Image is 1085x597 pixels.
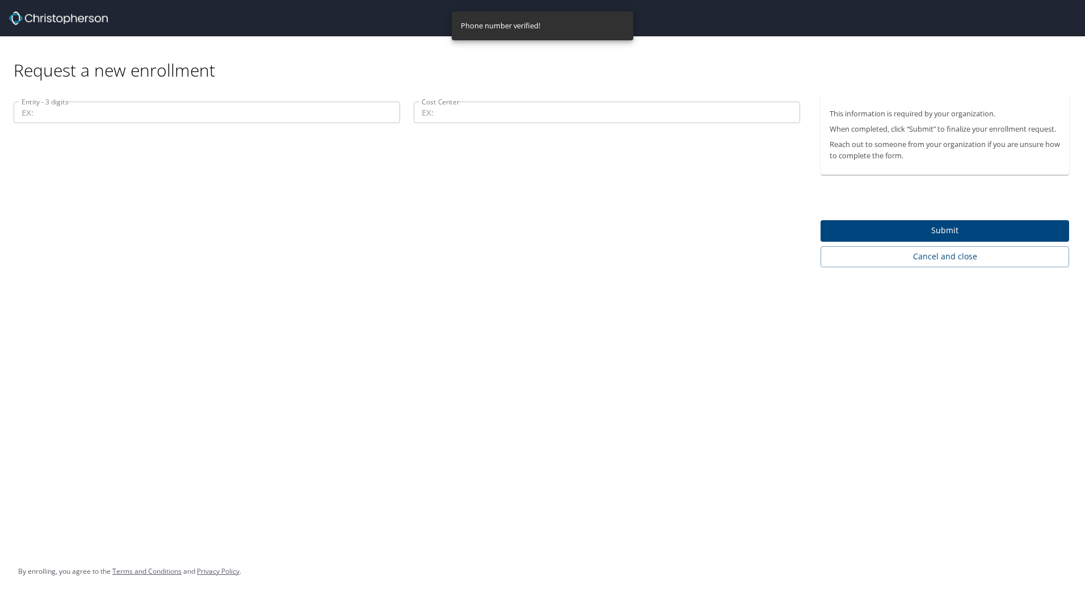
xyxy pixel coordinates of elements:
p: When completed, click “Submit” to finalize your enrollment request. [830,124,1060,134]
p: Reach out to someone from your organization if you are unsure how to complete the form. [830,139,1060,161]
button: Cancel and close [821,246,1069,267]
img: cbt logo [9,11,108,25]
a: Privacy Policy [197,566,239,576]
input: EX: [414,102,800,123]
div: Request a new enrollment [14,36,1078,81]
div: By enrolling, you agree to the and . [18,557,241,586]
span: Cancel and close [830,250,1060,264]
p: This information is required by your organization. [830,108,1060,119]
a: Terms and Conditions [112,566,182,576]
div: Phone number verified! [461,15,540,37]
button: Submit [821,220,1069,242]
input: EX: [14,102,400,123]
span: Submit [830,224,1060,238]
